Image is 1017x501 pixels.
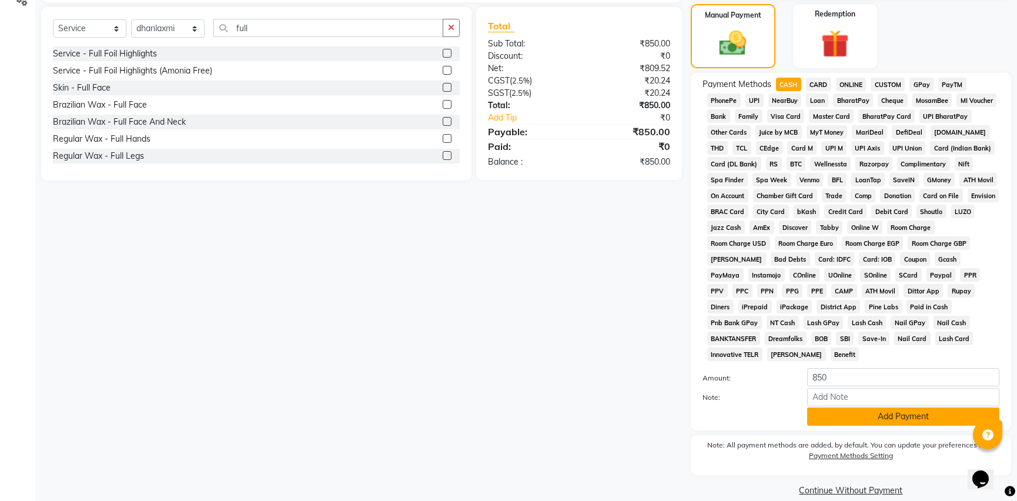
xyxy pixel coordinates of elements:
[951,205,975,218] span: LUZO
[959,173,997,186] span: ATH Movil
[822,189,847,202] span: Trade
[479,125,579,139] div: Payable:
[812,26,858,61] img: _gift.svg
[511,88,529,98] span: 2.5%
[782,284,802,298] span: PPG
[756,141,783,155] span: CEdge
[693,485,1009,497] a: Continue Without Payment
[930,141,995,155] span: Card (Indian Bank)
[775,236,837,250] span: Room Charge Euro
[807,368,999,386] input: Amount
[908,236,970,250] span: Room Charge GBP
[862,284,899,298] span: ATH Movil
[847,221,882,234] span: Online W
[596,112,679,124] div: ₹0
[479,156,579,168] div: Balance :
[745,93,764,107] span: UPI
[871,78,905,91] span: CUSTOM
[707,125,751,139] span: Other Cards
[479,99,579,112] div: Total:
[53,150,144,162] div: Regular Wax - Full Legs
[479,112,596,124] a: Add Tip
[787,157,806,171] span: BTC
[707,173,748,186] span: Spa Finder
[53,133,150,145] div: Regular Wax - Full Hands
[787,141,817,155] span: Card M
[833,93,873,107] span: BharatPay
[767,109,805,123] span: Visa Card
[579,38,679,50] div: ₹850.00
[919,189,963,202] span: Card on File
[924,173,955,186] span: GMoney
[806,78,831,91] span: CARD
[909,78,934,91] span: GPay
[824,268,855,282] span: UOnline
[817,300,860,313] span: District App
[512,76,530,85] span: 2.5%
[707,252,766,266] span: [PERSON_NAME]
[796,173,824,186] span: Venmo
[821,141,847,155] span: UPI M
[916,205,946,218] span: Shoutlo
[488,20,515,32] span: Total
[931,125,990,139] span: [DOMAIN_NAME]
[738,300,772,313] span: iPrepaid
[776,78,801,91] span: CASH
[816,221,842,234] span: Tabby
[213,19,443,37] input: Search or Scan
[810,157,851,171] span: Wellnessta
[955,157,973,171] span: Nift
[53,116,186,128] div: Brazilian Wax - Full Face And Neck
[968,189,999,202] span: Envision
[766,157,782,171] span: RS
[889,173,919,186] span: SaveIN
[777,300,812,313] span: iPackage
[887,221,935,234] span: Room Charge
[858,109,915,123] span: BharatPay Card
[488,75,510,86] span: CGST
[53,82,111,94] div: Skin - Full Face
[479,139,579,153] div: Paid:
[707,221,745,234] span: Jazz Cash
[707,141,728,155] span: THD
[707,157,761,171] span: Card (DL Bank)
[842,236,904,250] span: Room Charge EGP
[894,332,931,345] span: Nail Card
[935,252,961,266] span: Gcash
[53,99,147,111] div: Brazilian Wax - Full Face
[707,348,762,361] span: Innovative TELR
[767,348,826,361] span: [PERSON_NAME]
[767,316,799,329] span: NT Cash
[53,48,157,60] div: Service - Full Foil Highlights
[479,75,579,87] div: ( )
[831,284,857,298] span: CAMP
[815,252,855,266] span: Card: IDFC
[753,205,789,218] span: City Card
[732,284,752,298] span: PPC
[707,284,728,298] span: PPV
[707,300,734,313] span: Diners
[755,125,802,139] span: Juice by MCB
[711,28,755,59] img: _cash.svg
[705,10,761,21] label: Manual Payment
[53,65,212,77] div: Service - Full Foil Highlights (Amonia Free)
[809,109,854,123] span: Master Card
[892,125,926,139] span: DefiDeal
[836,78,867,91] span: ONLINE
[878,93,908,107] span: Cheque
[807,125,848,139] span: MyT Money
[968,454,1005,489] iframe: chat widget
[707,316,762,329] span: Pnb Bank GPay
[707,93,741,107] span: PhonePe
[750,221,774,234] span: AmEx
[895,268,922,282] span: SCard
[735,109,762,123] span: Family
[789,268,820,282] span: COnline
[891,316,929,329] span: Nail GPay
[765,332,807,345] span: Dreamfolks
[807,284,827,298] span: PPE
[851,189,875,202] span: Comp
[815,9,855,19] label: Redemption
[479,62,579,75] div: Net:
[900,252,930,266] span: Coupon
